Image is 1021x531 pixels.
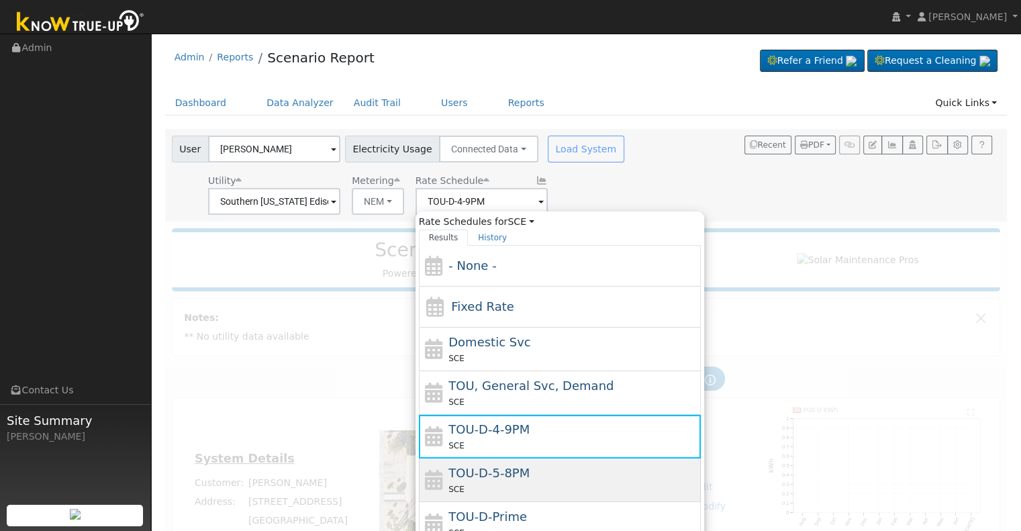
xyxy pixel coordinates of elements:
span: Rate Schedules for [419,215,534,229]
span: SCE [448,397,465,407]
button: PDF [795,136,836,154]
input: Select a Rate Schedule [416,188,548,215]
button: NEM [352,188,404,215]
img: retrieve [846,56,857,66]
span: Alias: None [416,175,489,186]
a: Admin [175,52,205,62]
input: Select a User [208,136,340,162]
span: PDF [800,140,824,150]
button: Export Interval Data [926,136,947,154]
span: - None - [448,258,496,273]
a: Dashboard [165,91,237,115]
button: Connected Data [439,136,538,162]
button: Login As [902,136,923,154]
span: TOU-D-4-9PM [448,422,530,436]
a: Help Link [971,136,992,154]
a: Quick Links [925,91,1007,115]
span: SCE [448,485,465,494]
button: Multi-Series Graph [881,136,902,154]
input: Select a Utility [208,188,340,215]
div: [PERSON_NAME] [7,430,144,444]
a: Users [431,91,478,115]
button: Recent [744,136,791,154]
img: Know True-Up [10,7,151,38]
div: Utility [208,174,340,188]
img: retrieve [70,509,81,520]
button: Edit User [863,136,882,154]
span: [PERSON_NAME] [928,11,1007,22]
span: TOU-D-5-8PM [448,466,530,480]
a: Request a Cleaning [867,50,998,73]
a: Reports [498,91,554,115]
button: Settings [947,136,968,154]
a: Scenario Report [267,50,375,66]
span: TOU-D-Prime [448,510,527,524]
span: SCE [448,354,465,363]
span: Domestic Service [448,335,531,349]
a: History [468,230,517,246]
span: SCE [448,441,465,450]
span: Electricity Usage [345,136,440,162]
span: User [172,136,209,162]
div: Metering [352,174,404,188]
a: Refer a Friend [760,50,865,73]
img: retrieve [979,56,990,66]
a: Audit Trail [344,91,411,115]
a: Results [419,230,469,246]
span: Time of Use, General Service, Demand Metered, Critical Peak Option: TOU-GS-2 CPP, Three Phase (2k... [448,379,614,393]
span: Site Summary [7,412,144,430]
a: SCE [507,216,534,227]
a: Data Analyzer [256,91,344,115]
a: Reports [217,52,253,62]
span: Fixed Rate [451,299,514,313]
